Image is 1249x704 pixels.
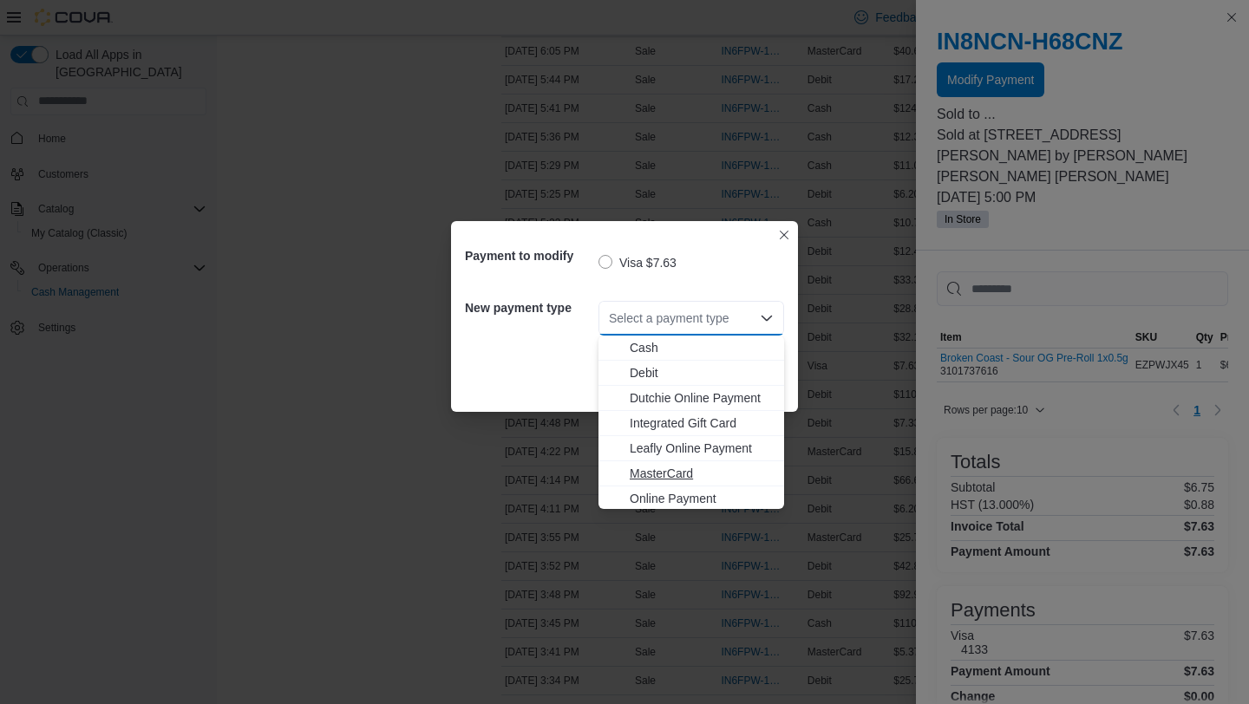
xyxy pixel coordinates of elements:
span: Online Payment [630,490,774,507]
label: Visa $7.63 [598,252,677,273]
input: Accessible screen reader label [609,308,611,329]
button: Closes this modal window [774,225,795,245]
div: Choose from the following options [598,336,784,537]
span: Leafly Online Payment [630,440,774,457]
button: Close list of options [760,311,774,325]
span: MasterCard [630,465,774,482]
button: Integrated Gift Card [598,411,784,436]
button: Leafly Online Payment [598,436,784,461]
span: Cash [630,339,774,356]
button: Dutchie Online Payment [598,386,784,411]
h5: Payment to modify [465,238,595,273]
h5: New payment type [465,290,595,325]
span: Debit [630,364,774,381]
span: Integrated Gift Card [630,414,774,432]
button: Cash [598,336,784,361]
span: Dutchie Online Payment [630,389,774,407]
button: Online Payment [598,486,784,512]
button: MasterCard [598,461,784,486]
button: Debit [598,361,784,386]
